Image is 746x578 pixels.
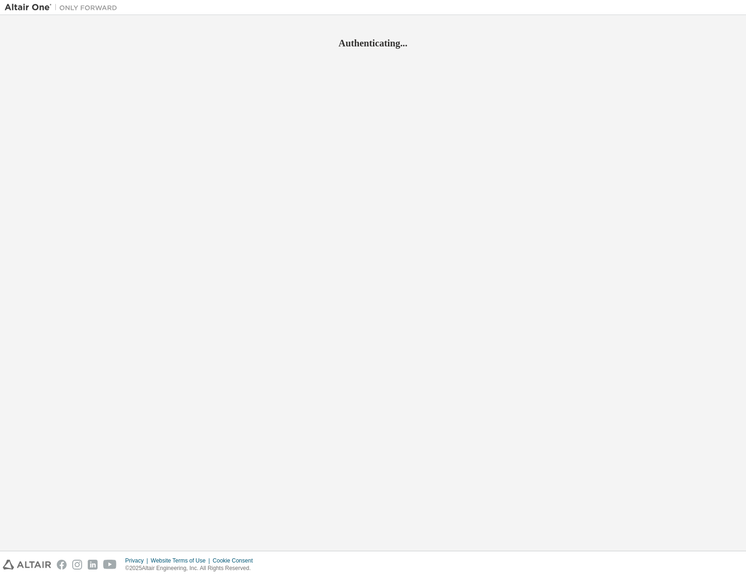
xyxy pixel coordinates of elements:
[72,560,82,570] img: instagram.svg
[213,557,258,564] div: Cookie Consent
[5,37,741,49] h2: Authenticating...
[125,564,259,572] p: © 2025 Altair Engineering, Inc. All Rights Reserved.
[57,560,67,570] img: facebook.svg
[88,560,98,570] img: linkedin.svg
[5,3,122,12] img: Altair One
[125,557,151,564] div: Privacy
[103,560,117,570] img: youtube.svg
[3,560,51,570] img: altair_logo.svg
[151,557,213,564] div: Website Terms of Use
